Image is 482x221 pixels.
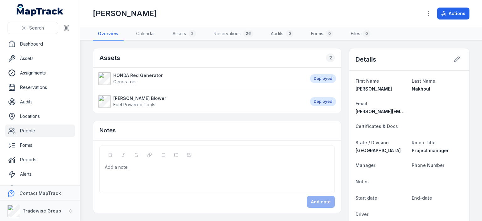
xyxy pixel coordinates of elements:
[356,101,367,106] span: Email
[356,55,376,64] h2: Details
[356,212,368,217] span: Driver
[113,95,166,102] strong: [PERSON_NAME] Blower
[23,208,61,213] strong: Tradewise Group
[356,195,377,201] span: Start date
[356,78,379,84] span: First Name
[437,8,469,19] button: Actions
[93,8,157,19] h1: [PERSON_NAME]
[93,27,124,41] a: Overview
[286,30,293,37] div: 0
[412,140,436,145] span: Role / Title
[5,81,75,94] a: Reservations
[5,110,75,123] a: Locations
[412,163,444,168] span: Phone Number
[243,30,253,37] div: 26
[326,53,335,62] div: 2
[5,168,75,180] a: Alerts
[189,30,196,37] div: 2
[356,140,389,145] span: State / Division
[5,182,75,195] a: Settings
[5,153,75,166] a: Reports
[113,79,137,84] span: Generators
[346,27,375,41] a: Files0
[363,30,370,37] div: 0
[168,27,201,41] a: Assets2
[326,30,333,37] div: 0
[19,191,61,196] strong: Contact MapTrack
[266,27,298,41] a: Audits0
[310,74,336,83] div: Deployed
[310,97,336,106] div: Deployed
[412,148,449,153] span: Project manager
[356,86,392,91] span: [PERSON_NAME]
[99,53,120,62] h2: Assets
[131,27,160,41] a: Calendar
[113,102,155,107] span: Fuel Powered Tools
[306,27,338,41] a: Forms0
[113,72,163,79] strong: HONDA Red Generator
[98,72,304,85] a: HONDA Red GeneratorGenerators
[356,148,401,153] span: [GEOGRAPHIC_DATA]
[8,22,58,34] button: Search
[412,86,430,91] span: Nakhoul
[5,52,75,65] a: Assets
[356,124,398,129] span: Certificates & Docs
[356,109,468,114] span: [PERSON_NAME][EMAIL_ADDRESS][DOMAIN_NAME]
[209,27,258,41] a: Reservations26
[356,163,375,168] span: Manager
[5,96,75,108] a: Audits
[412,195,432,201] span: End-date
[5,38,75,50] a: Dashboard
[29,25,44,31] span: Search
[356,179,369,184] span: Notes
[5,124,75,137] a: People
[5,139,75,152] a: Forms
[17,4,64,16] a: MapTrack
[98,95,304,108] a: [PERSON_NAME] BlowerFuel Powered Tools
[99,126,116,135] h3: Notes
[5,67,75,79] a: Assignments
[412,78,435,84] span: Last Name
